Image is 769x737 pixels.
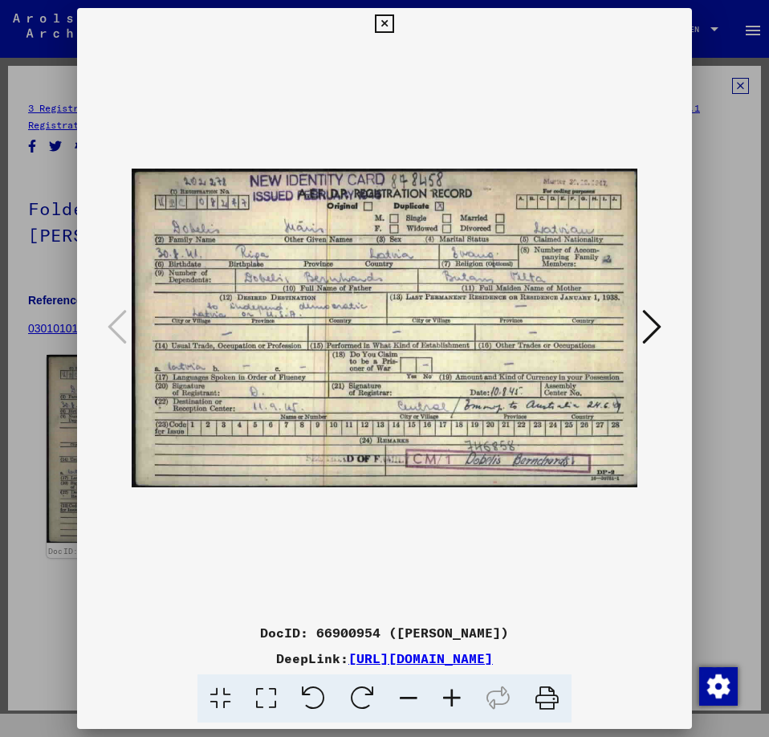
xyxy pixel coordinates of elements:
[348,650,493,666] a: [URL][DOMAIN_NAME]
[132,40,637,617] img: 001.jpg
[77,623,692,642] div: DocID: 66900954 ([PERSON_NAME])
[699,667,738,706] img: Zustimmung ändern
[698,666,737,705] div: Zustimmung ändern
[77,649,692,668] div: DeepLink:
